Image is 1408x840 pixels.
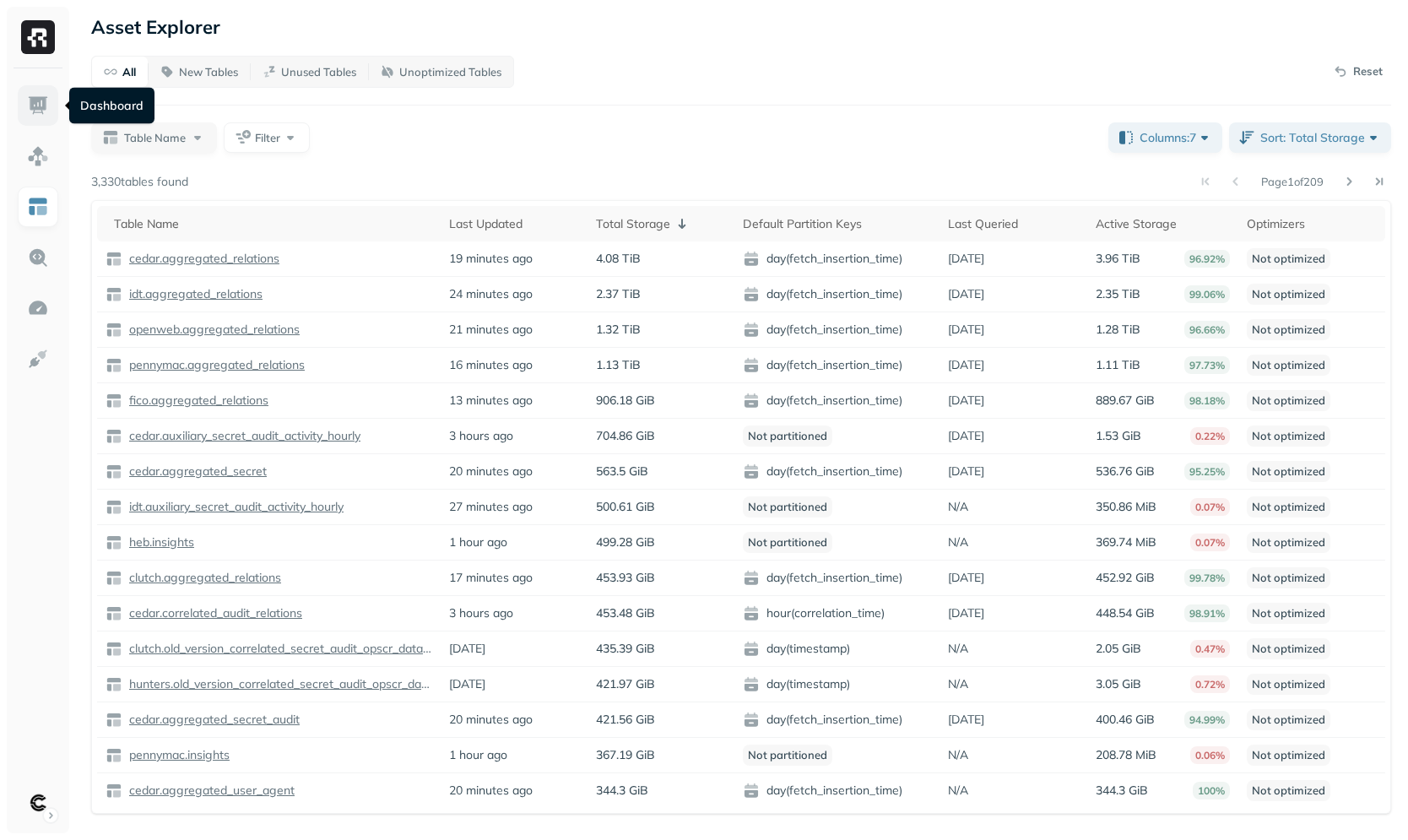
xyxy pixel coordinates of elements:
img: Dashboard [27,95,49,117]
img: table [106,534,122,551]
p: 367.19 GiB [596,747,655,763]
p: N/A [948,783,968,799]
div: Table Name [114,214,432,234]
p: 2.35 TiB [1096,286,1140,302]
span: day(fetch_insertion_time) [743,357,931,374]
p: [DATE] [948,463,984,480]
p: 889.67 GiB [1096,393,1155,409]
p: fico.aggregated_relations [126,393,268,409]
p: Not partitioned [743,745,832,766]
a: clutch.aggregated_relations [122,570,281,586]
p: 453.48 GiB [596,605,655,621]
p: 16 minutes ago [449,357,533,373]
span: Sort: Total Storage [1260,129,1382,146]
p: 1.11 TiB [1096,357,1140,373]
p: idt.auxiliary_secret_audit_activity_hourly [126,499,344,515]
p: 421.56 GiB [596,712,655,728]
a: cedar.auxiliary_secret_audit_activity_hourly [122,428,360,444]
p: [DATE] [948,428,984,444]
img: Optimization [27,297,49,319]
p: [DATE] [948,605,984,621]
button: Columns:7 [1108,122,1222,153]
span: day(fetch_insertion_time) [743,570,931,587]
p: Not optimized [1247,780,1330,801]
p: 369.74 MiB [1096,534,1156,550]
p: N/A [948,499,968,515]
p: Not optimized [1247,674,1330,695]
img: table [106,783,122,799]
p: heb.insights [126,534,194,550]
p: 20 minutes ago [449,712,533,728]
p: N/A [948,676,968,692]
p: 1.13 TiB [596,357,641,373]
p: 3 hours ago [449,428,513,444]
p: 17 minutes ago [449,570,533,586]
p: Not optimized [1247,425,1330,447]
p: Not optimized [1247,461,1330,482]
p: Not optimized [1247,284,1330,305]
p: 21 minutes ago [449,322,533,338]
span: day(fetch_insertion_time) [743,251,931,268]
p: All [122,64,136,80]
p: 19 minutes ago [449,251,533,267]
a: cedar.correlated_audit_relations [122,605,302,621]
p: 400.46 GiB [1096,712,1155,728]
p: Not optimized [1247,745,1330,766]
p: [DATE] [449,641,485,657]
p: [DATE] [449,676,485,692]
img: table [106,286,122,303]
p: 4.08 TiB [596,251,641,267]
p: 20 minutes ago [449,783,533,799]
a: idt.auxiliary_secret_audit_activity_hourly [122,499,344,515]
p: cedar.aggregated_secret [126,463,267,480]
p: cedar.correlated_audit_relations [126,605,302,621]
img: Integrations [27,348,49,370]
p: 421.97 GiB [596,676,655,692]
p: 452.92 GiB [1096,570,1155,586]
span: day(fetch_insertion_time) [743,286,931,303]
a: cedar.aggregated_secret [122,463,267,480]
img: table [106,251,122,268]
div: Last Updated [449,214,579,234]
img: Assets [27,145,49,167]
p: 3.05 GiB [1096,676,1141,692]
p: 0.47% [1190,640,1230,658]
p: openweb.aggregated_relations [126,322,300,338]
div: Last Queried [948,214,1078,234]
img: table [106,676,122,693]
span: day(fetch_insertion_time) [743,783,931,799]
p: 704.86 GiB [596,428,655,444]
p: hunters.old_version_correlated_secret_audit_opscr_datatypes [126,676,432,692]
p: [DATE] [948,570,984,586]
p: 499.28 GiB [596,534,655,550]
a: cedar.aggregated_secret_audit [122,712,300,728]
p: 99.78% [1184,569,1230,587]
p: 94.99% [1184,711,1230,729]
button: Table Name [91,122,217,153]
p: 3.96 TiB [1096,251,1140,267]
p: idt.aggregated_relations [126,286,263,302]
span: day(fetch_insertion_time) [743,463,931,480]
p: 3,330 tables found [91,174,188,190]
p: 13 minutes ago [449,393,533,409]
img: table [106,605,122,622]
p: cedar.aggregated_secret_audit [126,712,300,728]
a: cedar.aggregated_user_agent [122,783,295,799]
p: clutch.old_version_correlated_secret_audit_opscr_datatypes [126,641,432,657]
p: Not optimized [1247,709,1330,730]
img: table [106,499,122,516]
img: table [106,712,122,729]
p: cedar.aggregated_relations [126,251,279,267]
p: 435.39 GiB [596,641,655,657]
p: 1 hour ago [449,747,507,763]
p: [DATE] [948,393,984,409]
p: 97.73% [1184,356,1230,374]
p: Not optimized [1247,496,1330,518]
div: Default Partition Keys [743,214,931,234]
p: Not optimized [1247,355,1330,376]
p: 99.06% [1184,285,1230,303]
p: 2.37 TiB [596,286,641,302]
img: Query Explorer [27,247,49,268]
p: 100% [1193,782,1230,799]
p: [DATE] [948,357,984,373]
